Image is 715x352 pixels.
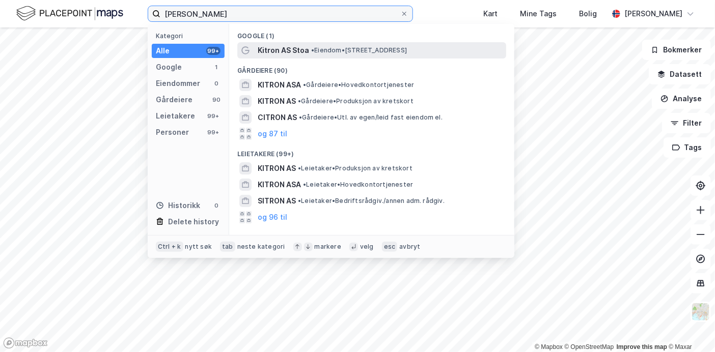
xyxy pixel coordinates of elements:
[360,243,374,251] div: velg
[311,46,407,54] span: Eiendom • [STREET_ADDRESS]
[212,201,221,210] div: 0
[156,242,183,252] div: Ctrl + k
[624,8,682,20] div: [PERSON_NAME]
[652,89,711,109] button: Analyse
[229,142,514,160] div: Leietakere (99+)
[258,162,296,174] span: KITRON AS
[206,112,221,120] div: 99+
[212,63,221,71] div: 1
[16,5,123,22] img: logo.f888ab2527a4732fd821a326f86c7f29.svg
[156,77,200,90] div: Eiendommer
[298,97,301,105] span: •
[303,81,306,89] span: •
[229,24,514,42] div: Google (1)
[258,95,296,107] span: KITRON AS
[258,111,297,124] span: CITRON AS
[303,81,414,89] span: Gårdeiere • Hovedkontortjenester
[258,44,309,56] span: Kitron AS Stoa
[298,197,301,204] span: •
[298,197,445,205] span: Leietaker • Bedriftsrådgiv./annen adm. rådgiv.
[299,113,302,121] span: •
[664,137,711,158] button: Tags
[483,8,498,20] div: Kart
[258,79,301,91] span: KITRON ASA
[298,97,414,105] span: Gårdeiere • Produksjon av kretskort
[303,181,413,189] span: Leietaker • Hovedkontortjenester
[565,343,614,350] a: OpenStreetMap
[229,58,514,77] div: Gårdeiere (90)
[156,45,170,57] div: Alle
[156,94,193,106] div: Gårdeiere
[298,164,301,172] span: •
[535,343,563,350] a: Mapbox
[160,6,400,21] input: Søk på adresse, matrikkel, gårdeiere, leietakere eller personer
[229,225,514,244] div: Personer (99+)
[382,242,398,252] div: esc
[662,113,711,133] button: Filter
[617,343,667,350] a: Improve this map
[206,128,221,136] div: 99+
[206,47,221,55] div: 99+
[299,113,443,122] span: Gårdeiere • Utl. av egen/leid fast eiendom el.
[399,243,420,251] div: avbryt
[298,164,413,172] span: Leietaker • Produksjon av kretskort
[303,181,306,188] span: •
[691,302,710,321] img: Z
[258,128,287,140] button: og 87 til
[258,211,287,223] button: og 96 til
[237,243,285,251] div: neste kategori
[156,126,189,138] div: Personer
[156,199,200,212] div: Historikk
[311,46,314,54] span: •
[649,64,711,84] button: Datasett
[579,8,597,20] div: Bolig
[212,79,221,87] div: 0
[156,110,195,122] div: Leietakere
[156,32,225,40] div: Kategori
[258,195,296,207] span: SITRON AS
[3,337,48,349] a: Mapbox homepage
[220,242,235,252] div: tab
[315,243,341,251] div: markere
[185,243,212,251] div: nytt søk
[168,216,219,228] div: Delete history
[212,96,221,104] div: 90
[520,8,557,20] div: Mine Tags
[664,303,715,352] iframe: Chat Widget
[642,40,711,60] button: Bokmerker
[258,179,301,191] span: KITRON ASA
[664,303,715,352] div: Kontrollprogram for chat
[156,61,182,73] div: Google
